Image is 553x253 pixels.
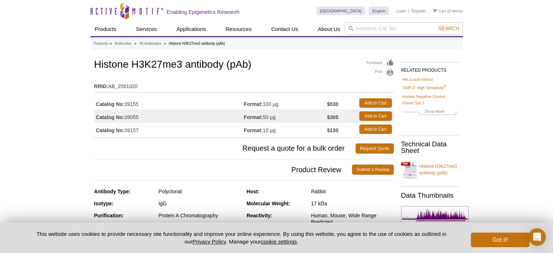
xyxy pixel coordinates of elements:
strong: Format: [244,127,263,134]
td: 39055 [94,110,244,123]
a: Applications [172,22,210,36]
div: Rabbit [311,188,393,195]
span: Product Review [94,165,352,175]
li: » [135,41,137,46]
a: Human Negative Control Primer Set 3 [402,93,458,106]
div: Protein A Chromatography [159,212,241,219]
a: Show More [402,108,458,116]
a: [GEOGRAPHIC_DATA] [316,7,365,15]
sup: ® [444,85,446,88]
strong: $305 [327,114,338,120]
a: Request Quote [356,143,394,154]
a: ChIP-IT High Sensitivity® [402,84,446,91]
strong: Catalog No: [96,127,125,134]
a: Add to Cart [359,111,392,121]
a: Submit a Review [352,165,393,175]
strong: Format: [244,114,263,120]
a: Contact Us [267,22,302,36]
button: Got it! [471,233,529,247]
a: Feedback [366,59,394,67]
span: Request a quote for a bulk order [94,143,356,154]
strong: Format: [244,101,263,107]
div: Human, Mouse, Wide Range Predicted [311,212,393,225]
h2: Enabling Epigenetics Research [167,9,240,15]
a: Products [94,40,108,47]
a: Print [366,69,394,77]
div: Open Intercom Messenger [528,228,546,246]
img: Your Cart [433,9,437,12]
div: IgG [159,200,241,207]
a: Add to Cart [359,124,392,134]
a: Services [132,22,161,36]
strong: $130 [327,127,338,134]
span: Search [438,25,459,31]
strong: Isotype: [94,201,114,206]
a: All Antibodies [139,40,161,47]
img: Histone H3K27me3 antibody (pAb) tested by ChIP-Seq. [401,206,469,241]
a: Products [91,22,121,36]
a: Cart [433,8,446,13]
strong: $530 [327,101,338,107]
div: 17 kDa [311,200,393,207]
strong: Reactivity: [247,213,272,218]
strong: Purification: [94,213,124,218]
input: Keyword, Cat. No. [345,22,463,35]
strong: Antibody Type: [94,189,131,194]
div: Polyclonal [159,188,241,195]
strong: Host: [247,189,260,194]
p: This website uses cookies to provide necessary site functionality and improve your online experie... [24,230,459,245]
a: Antibodies [115,40,132,47]
a: Resources [221,22,256,36]
strong: Catalog No: [96,101,125,107]
a: Login [396,8,406,13]
strong: Molecular Weight: [247,201,290,206]
td: 39155 [94,96,244,110]
td: 10 µg [244,123,327,136]
h2: RELATED PRODUCTS [401,62,459,75]
td: 50 µg [244,110,327,123]
a: Histone H3K27me3 antibody (pAb) [401,159,459,181]
h2: Data Thumbnails [401,192,459,199]
a: About Us [313,22,345,36]
button: Search [436,25,461,32]
a: English [369,7,389,15]
strong: RRID: [94,83,108,90]
li: | [408,7,409,15]
li: (0 items) [433,7,463,15]
h1: Histone H3K27me3 antibody (pAb) [94,59,394,71]
a: HeLa acid extract [402,76,433,83]
li: Histone H3K27me3 antibody (pAb) [169,41,225,46]
td: 100 µg [244,96,327,110]
li: » [110,41,112,46]
a: Add to Cart [359,98,392,108]
button: cookie settings [261,238,297,245]
h2: Technical Data Sheet [401,141,459,154]
li: » [164,41,166,46]
strong: Catalog No: [96,114,125,120]
a: Privacy Policy [192,238,226,245]
td: 39157 [94,123,244,136]
a: Register [411,8,426,13]
td: AB_2561020 [94,79,394,90]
